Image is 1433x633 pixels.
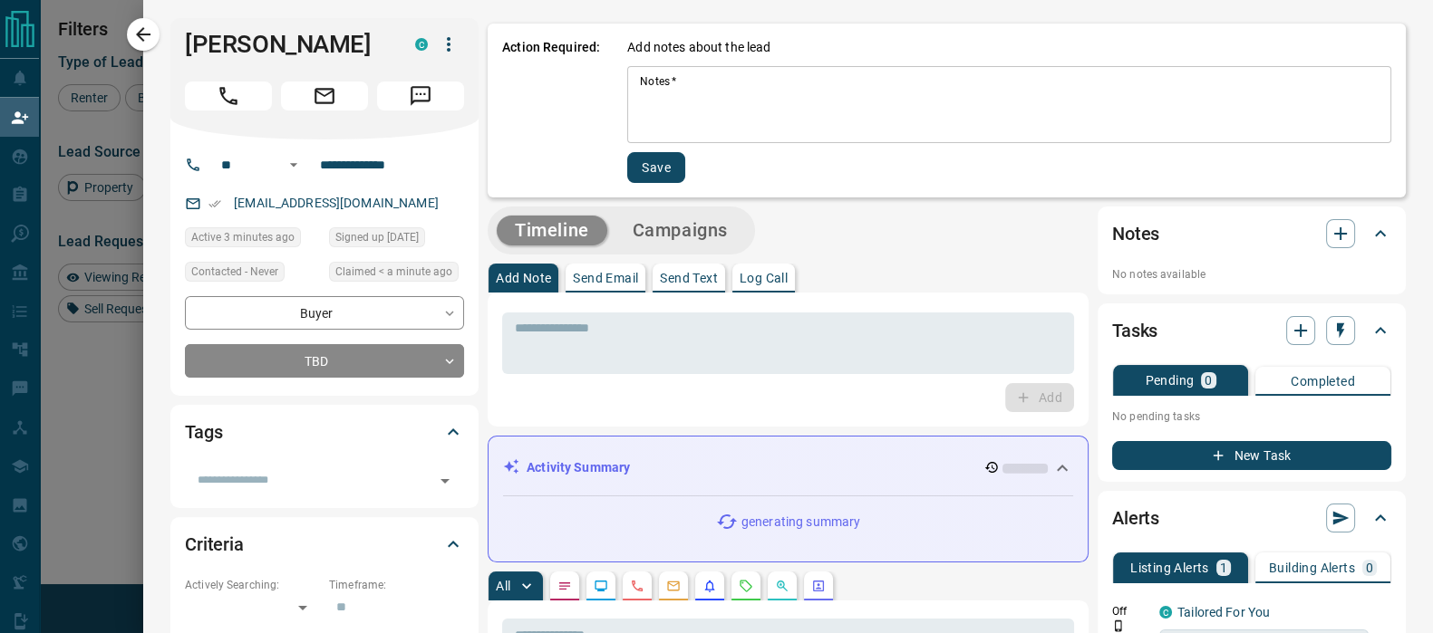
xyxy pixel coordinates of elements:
[630,579,644,593] svg: Calls
[185,227,320,253] div: Mon Aug 18 2025
[185,82,272,110] span: Call
[1112,309,1391,352] div: Tasks
[627,152,685,183] button: Save
[1130,561,1209,574] p: Listing Alerts
[1145,374,1194,387] p: Pending
[329,227,464,253] div: Thu Apr 10 2025
[185,296,464,330] div: Buyer
[741,513,860,532] p: generating summary
[335,263,452,281] span: Claimed < a minute ago
[775,579,789,593] svg: Opportunities
[283,154,305,176] button: Open
[335,228,419,246] span: Signed up [DATE]
[377,82,464,110] span: Message
[1112,619,1125,632] svg: Push Notification Only
[185,417,222,446] h2: Tags
[1177,605,1270,619] a: Tailored For You
[527,458,630,477] p: Activity Summary
[1220,561,1227,574] p: 1
[1366,561,1373,574] p: 0
[234,196,439,210] a: [EMAIL_ADDRESS][DOMAIN_NAME]
[503,451,1073,484] div: Activity Summary
[1159,606,1172,619] div: condos.ca
[1269,561,1355,574] p: Building Alerts
[497,216,607,245] button: Timeline
[1112,219,1159,248] h2: Notes
[1112,212,1391,255] div: Notes
[1205,374,1212,387] p: 0
[615,216,746,245] button: Campaigns
[1112,403,1391,430] p: No pending tasks
[185,577,320,593] p: Actively Searching:
[208,197,221,210] svg: Email Verified
[496,272,551,284] p: Add Note
[185,523,464,566] div: Criteria
[185,530,244,559] h2: Criteria
[1112,441,1391,470] button: New Task
[281,82,368,110] span: Email
[329,577,464,593] p: Timeframe:
[557,579,572,593] svg: Notes
[432,468,458,494] button: Open
[191,263,278,281] span: Contacted - Never
[594,579,608,593] svg: Lead Browsing Activity
[739,579,753,593] svg: Requests
[660,272,718,284] p: Send Text
[1291,375,1355,388] p: Completed
[329,262,464,287] div: Mon Aug 18 2025
[666,579,681,593] svg: Emails
[1112,316,1157,345] h2: Tasks
[1112,603,1148,619] p: Off
[811,579,826,593] svg: Agent Actions
[185,30,388,59] h1: [PERSON_NAME]
[185,410,464,454] div: Tags
[191,228,295,246] span: Active 3 minutes ago
[185,344,464,378] div: TBD
[1112,504,1159,532] h2: Alerts
[415,38,428,51] div: condos.ca
[740,272,788,284] p: Log Call
[1112,266,1391,283] p: No notes available
[1112,496,1391,540] div: Alerts
[502,38,600,183] p: Action Required:
[573,272,638,284] p: Send Email
[702,579,717,593] svg: Listing Alerts
[627,38,770,57] p: Add notes about the lead
[496,580,510,592] p: All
